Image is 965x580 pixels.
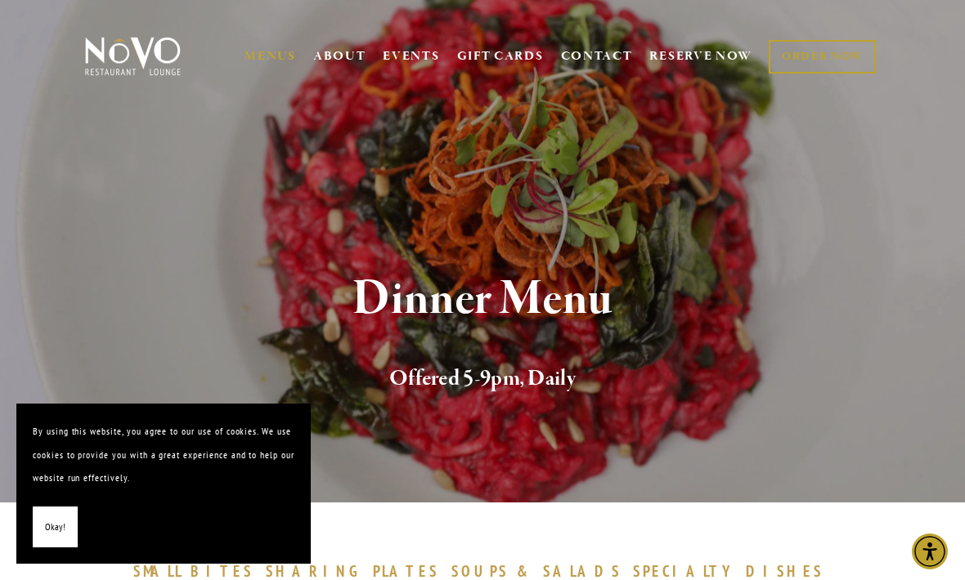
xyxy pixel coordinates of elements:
[912,533,948,569] div: Accessibility Menu
[33,420,294,490] p: By using this website, you agree to our use of cookies. We use cookies to provide you with a grea...
[106,362,860,396] h2: Offered 5-9pm, Daily
[106,273,860,326] h1: Dinner Menu
[245,48,296,65] a: MENUS
[649,41,752,72] a: RESERVE NOW
[561,41,633,72] a: CONTACT
[33,506,78,548] button: Okay!
[313,48,366,65] a: ABOUT
[82,36,184,77] img: Novo Restaurant &amp; Lounge
[45,515,65,539] span: Okay!
[457,41,544,72] a: GIFT CARDS
[769,40,876,74] a: ORDER NOW
[16,404,311,564] section: Cookie banner
[383,48,439,65] a: EVENTS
